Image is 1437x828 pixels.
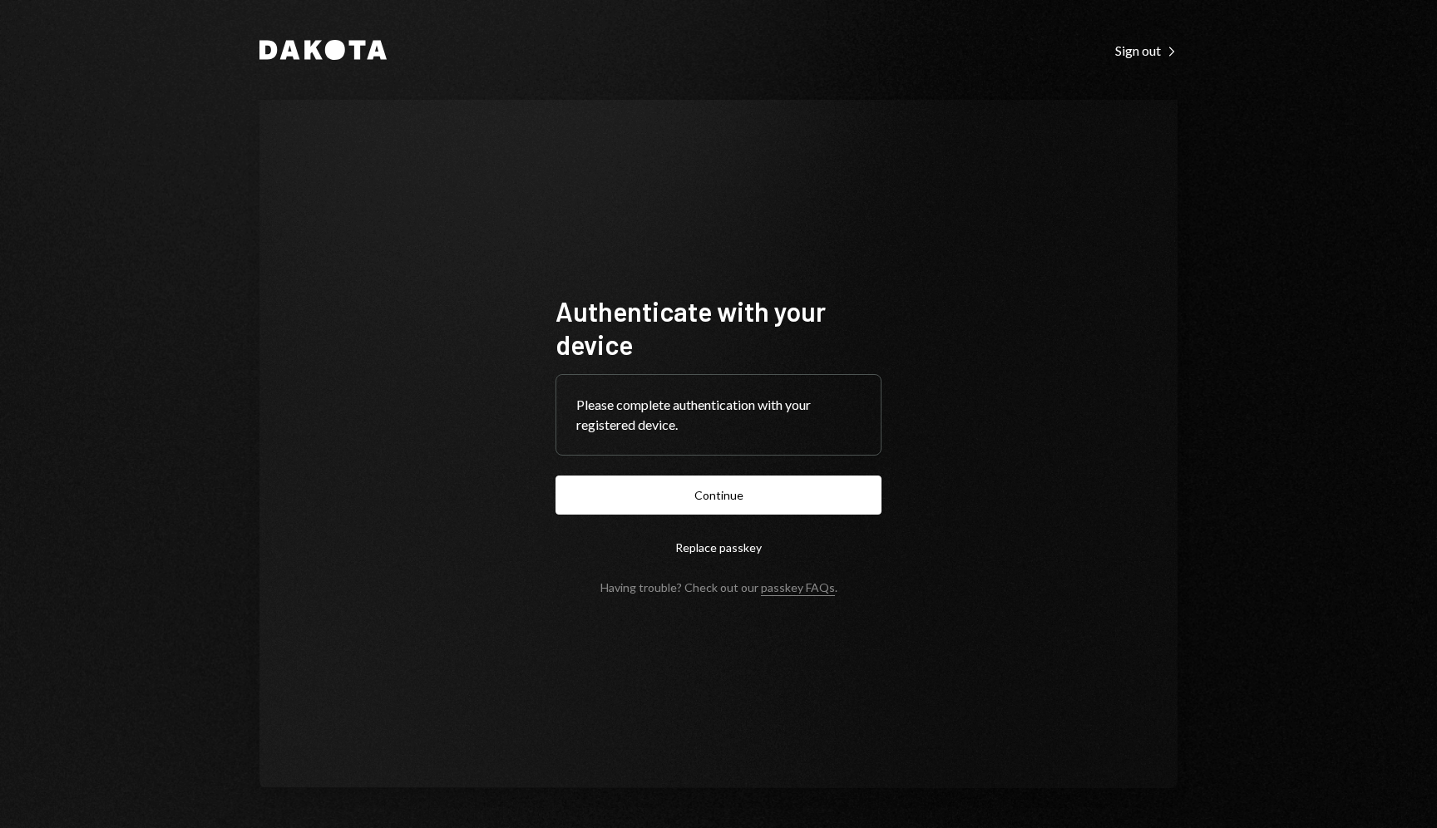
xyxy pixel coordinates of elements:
button: Continue [556,476,881,515]
div: Having trouble? Check out our . [600,580,837,594]
h1: Authenticate with your device [556,294,881,361]
div: Please complete authentication with your registered device. [576,395,861,435]
div: Sign out [1115,42,1178,59]
button: Replace passkey [556,528,881,567]
a: Sign out [1115,41,1178,59]
a: passkey FAQs [761,580,835,596]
